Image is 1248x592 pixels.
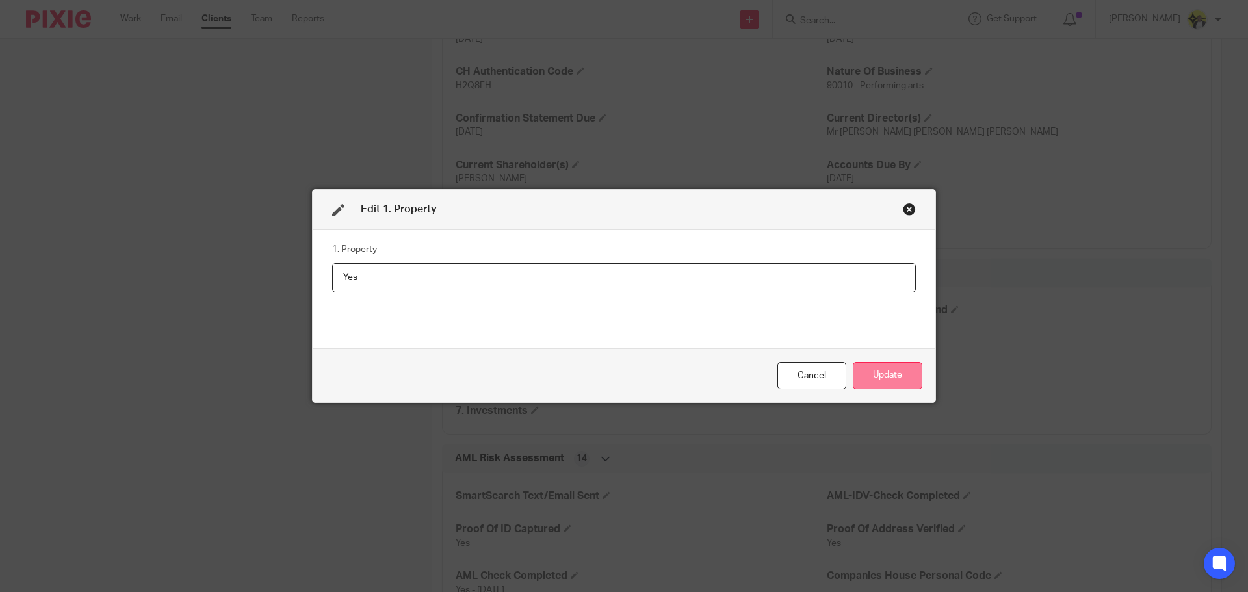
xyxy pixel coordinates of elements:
[903,203,916,216] div: Close this dialog window
[332,263,916,292] input: 1. Property
[361,204,437,214] span: Edit 1. Property
[332,243,377,256] label: 1. Property
[777,362,846,390] div: Close this dialog window
[853,362,922,390] button: Update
